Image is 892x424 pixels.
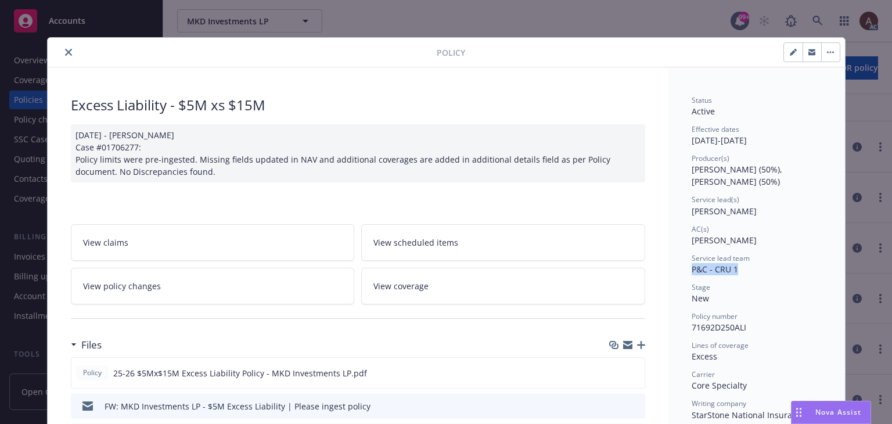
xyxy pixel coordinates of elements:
button: close [62,45,75,59]
span: View claims [83,236,128,249]
a: View coverage [361,268,645,304]
button: preview file [630,367,640,379]
span: P&C - CRU 1 [692,264,738,275]
button: Nova Assist [791,401,871,424]
button: preview file [630,400,641,412]
span: [PERSON_NAME] (50%), [PERSON_NAME] (50%) [692,164,785,187]
span: 25-26 $5Mx$15M Excess Liability Policy - MKD Investments LP.pdf [113,367,367,379]
span: Effective dates [692,124,739,134]
span: [PERSON_NAME] [692,206,757,217]
div: FW: MKD Investments LP - $5M Excess Liability | Please ingest policy [105,400,371,412]
span: Policy number [692,311,738,321]
span: [PERSON_NAME] [692,235,757,246]
div: [DATE] - [DATE] [692,124,822,146]
span: Producer(s) [692,153,729,163]
a: View scheduled items [361,224,645,261]
span: Active [692,106,715,117]
span: New [692,293,709,304]
span: 71692D250ALI [692,322,746,333]
span: Service lead(s) [692,195,739,204]
span: Lines of coverage [692,340,749,350]
a: View policy changes [71,268,355,304]
span: Service lead team [692,253,750,263]
div: [DATE] - [PERSON_NAME] Case #01706277: Policy limits were pre-ingested. Missing fields updated in... [71,124,645,182]
button: download file [611,367,620,379]
div: Excess Liability - $5M xs $15M [71,95,645,115]
span: Policy [81,368,104,378]
span: Writing company [692,398,746,408]
span: Stage [692,282,710,292]
span: Policy [437,46,465,59]
span: View policy changes [83,280,161,292]
span: View scheduled items [373,236,458,249]
button: download file [612,400,621,412]
span: AC(s) [692,224,709,234]
span: Status [692,95,712,105]
span: Excess [692,351,717,362]
span: View coverage [373,280,429,292]
a: View claims [71,224,355,261]
span: Core Specialty [692,380,747,391]
span: Nova Assist [815,407,861,417]
div: Files [71,337,102,353]
span: Carrier [692,369,715,379]
div: Drag to move [792,401,806,423]
h3: Files [81,337,102,353]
